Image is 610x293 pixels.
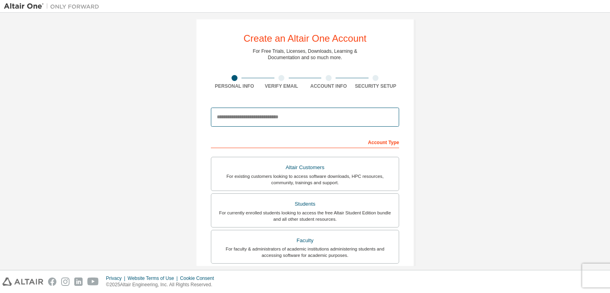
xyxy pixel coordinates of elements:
div: Security Setup [352,83,400,89]
img: youtube.svg [87,278,99,286]
img: Altair One [4,2,103,10]
img: instagram.svg [61,278,69,286]
div: Privacy [106,275,127,281]
div: For faculty & administrators of academic institutions administering students and accessing softwa... [216,246,394,258]
div: Cookie Consent [180,275,218,281]
div: Faculty [216,235,394,246]
div: Create an Altair One Account [243,34,367,43]
div: Website Terms of Use [127,275,180,281]
img: linkedin.svg [74,278,83,286]
div: Account Info [305,83,352,89]
div: For Free Trials, Licenses, Downloads, Learning & Documentation and so much more. [253,48,357,61]
div: For currently enrolled students looking to access the free Altair Student Edition bundle and all ... [216,210,394,222]
div: For existing customers looking to access software downloads, HPC resources, community, trainings ... [216,173,394,186]
div: Verify Email [258,83,305,89]
div: Account Type [211,135,399,148]
div: Personal Info [211,83,258,89]
img: facebook.svg [48,278,56,286]
div: Students [216,199,394,210]
img: altair_logo.svg [2,278,43,286]
p: © 2025 Altair Engineering, Inc. All Rights Reserved. [106,281,219,288]
div: Altair Customers [216,162,394,173]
